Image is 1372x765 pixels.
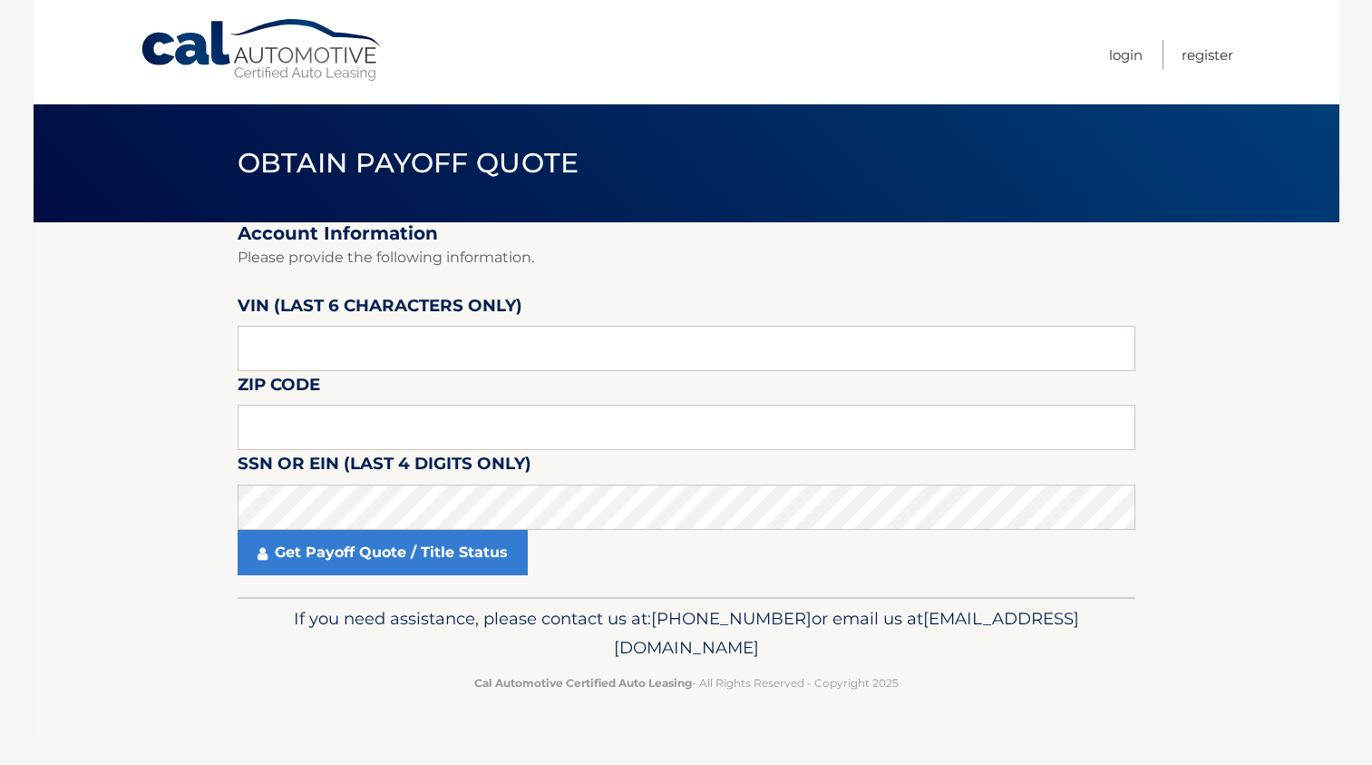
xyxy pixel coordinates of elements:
[249,673,1124,692] p: - All Rights Reserved - Copyright 2025
[249,604,1124,662] p: If you need assistance, please contact us at: or email us at
[1109,40,1143,70] a: Login
[238,292,522,326] label: VIN (last 6 characters only)
[238,222,1135,245] h2: Account Information
[238,450,531,484] label: SSN or EIN (last 4 digits only)
[651,608,812,629] span: [PHONE_NUMBER]
[238,371,320,405] label: Zip Code
[238,530,528,575] a: Get Payoff Quote / Title Status
[474,676,692,690] strong: Cal Automotive Certified Auto Leasing
[238,245,1135,270] p: Please provide the following information.
[1182,40,1233,70] a: Register
[140,18,384,83] a: Cal Automotive
[238,146,579,180] span: Obtain Payoff Quote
